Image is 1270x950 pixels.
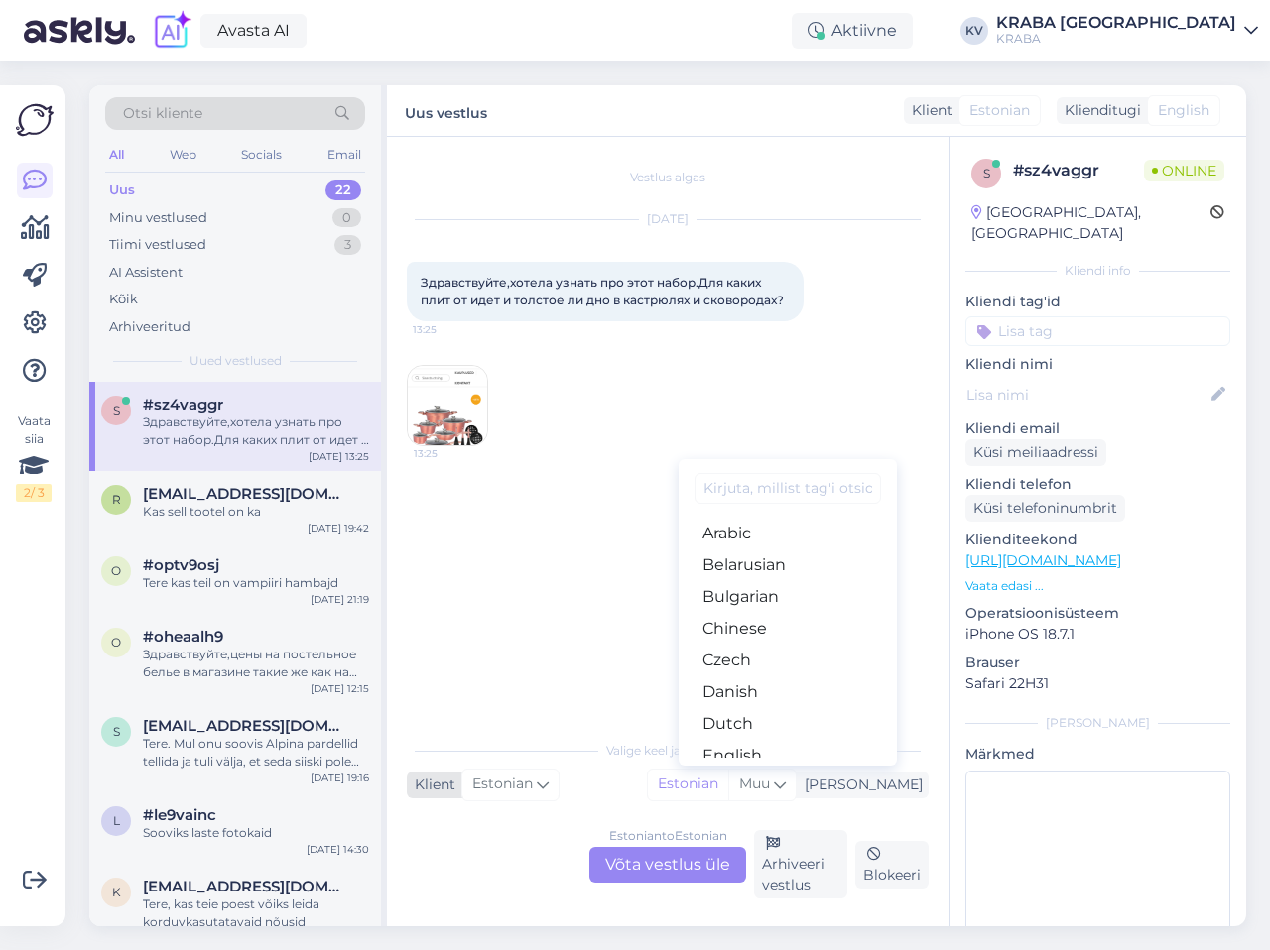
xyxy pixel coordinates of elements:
[408,366,487,445] img: Attachment
[190,352,282,370] span: Uued vestlused
[792,13,913,49] div: Aktiivne
[965,262,1230,280] div: Kliendi info
[965,624,1230,645] p: iPhone OS 18.7.1
[111,635,121,650] span: o
[960,17,988,45] div: KV
[109,208,207,228] div: Minu vestlused
[143,717,349,735] span: Stevelimeribel@gmail.com
[996,15,1258,47] a: KRABA [GEOGRAPHIC_DATA]KRABA
[151,10,192,52] img: explore-ai
[143,503,369,521] div: Kas sell tootel on ka
[16,413,52,502] div: Vaata siia
[143,574,369,592] div: Tere kas teil on vampiiri hambajd
[143,646,369,681] div: Здравствуйте,цены на постельное белье в магазине такие же как на сайте,или скидки действуют тольк...
[405,97,487,124] label: Uus vestlus
[965,653,1230,673] p: Brauser
[965,714,1230,732] div: [PERSON_NAME]
[109,235,206,255] div: Tiimi vestlused
[414,446,488,461] span: 13:25
[112,885,121,899] span: k
[969,100,1030,121] span: Estonian
[308,521,369,535] div: [DATE] 19:42
[965,439,1106,466] div: Küsi meiliaadressi
[965,577,1230,595] p: Vaata edasi ...
[143,628,223,646] span: #oheaalh9
[113,403,120,417] span: s
[325,180,361,200] div: 22
[111,563,121,578] span: o
[407,774,455,795] div: Klient
[143,414,369,449] div: Здравствуйте,хотела узнать про этот набор.Для каких плит от идет и толстое ли дно в кастрюлях и с...
[407,210,929,228] div: [DATE]
[309,449,369,464] div: [DATE] 13:25
[965,530,1230,550] p: Klienditeekond
[109,263,183,283] div: AI Assistent
[1057,100,1141,121] div: Klienditugi
[332,208,361,228] div: 0
[648,770,728,799] div: Estonian
[16,484,52,502] div: 2 / 3
[679,613,897,645] a: Chinese
[679,740,897,772] a: English
[407,169,929,186] div: Vestlus algas
[679,581,897,613] a: Bulgarian
[143,485,349,503] span: Riinasiimuste@gmail.com
[754,830,847,898] div: Arhiveeri vestlus
[679,518,897,549] a: Arabic
[413,322,487,337] span: 13:25
[965,418,1230,439] p: Kliendi email
[143,735,369,771] div: Tere. Mul onu soovis Alpina pardellid tellida ja tuli välja, et seda siiski pole laos ja lubati r...
[123,103,202,124] span: Otsi kliente
[113,813,120,828] span: l
[143,824,369,842] div: Sooviks laste fotokaid
[855,841,929,889] div: Blokeeri
[965,744,1230,765] p: Märkmed
[407,742,929,760] div: Valige keel ja vastake
[334,235,361,255] div: 3
[143,396,223,414] span: #sz4vaggr
[965,673,1230,694] p: Safari 22H31
[965,551,1121,569] a: [URL][DOMAIN_NAME]
[311,681,369,696] div: [DATE] 12:15
[1158,100,1209,121] span: English
[200,14,307,48] a: Avasta AI
[472,773,533,795] span: Estonian
[421,275,784,307] span: Здравствуйте,хотела узнать про этот набор.Для каких плит от идет и толстое ли дно в кастрюлях и с...
[143,878,349,895] span: kellyvahtramae@gmail.com
[679,676,897,708] a: Danish
[679,708,897,740] a: Dutch
[1144,160,1224,181] span: Online
[143,556,219,574] span: #optv9osj
[996,15,1236,31] div: KRABA [GEOGRAPHIC_DATA]
[311,592,369,607] div: [DATE] 21:19
[143,806,216,824] span: #le9vainc
[1013,159,1144,182] div: # sz4vaggr
[143,895,369,931] div: Tere, kas teie poest võiks leida korduvkasutatavaid nõusid
[965,495,1125,522] div: Küsi telefoninumbrit
[695,473,881,504] input: Kirjuta, millist tag'i otsid
[16,101,54,139] img: Askly Logo
[965,292,1230,312] p: Kliendi tag'id
[113,724,120,739] span: S
[679,549,897,581] a: Belarusian
[996,31,1236,47] div: KRABA
[971,202,1210,244] div: [GEOGRAPHIC_DATA], [GEOGRAPHIC_DATA]
[311,771,369,785] div: [DATE] 19:16
[166,142,200,168] div: Web
[323,142,365,168] div: Email
[965,354,1230,375] p: Kliendi nimi
[112,492,121,507] span: R
[797,774,923,795] div: [PERSON_NAME]
[679,645,897,676] a: Czech
[965,316,1230,346] input: Lisa tag
[965,474,1230,495] p: Kliendi telefon
[109,180,135,200] div: Uus
[307,842,369,857] div: [DATE] 14:30
[904,100,952,121] div: Klient
[965,603,1230,624] p: Operatsioonisüsteem
[105,142,128,168] div: All
[589,847,746,883] div: Võta vestlus üle
[966,384,1207,406] input: Lisa nimi
[109,290,138,309] div: Kõik
[237,142,286,168] div: Socials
